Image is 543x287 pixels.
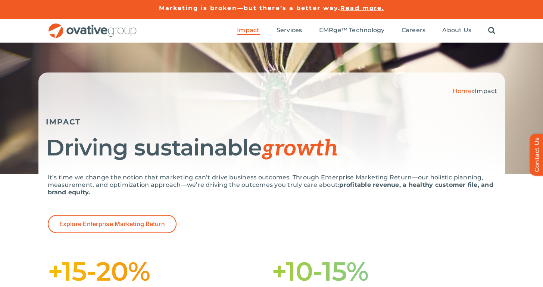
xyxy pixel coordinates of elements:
span: growth [262,135,338,162]
span: Explore Enterprise Marketing Return [59,220,165,228]
a: EMRge™ Technology [319,27,385,35]
span: » [453,87,497,95]
span: About Us [442,27,471,34]
h1: +15-20% [48,259,272,283]
strong: profitable revenue, a healthy customer file, and brand equity. [48,181,493,196]
span: EMRge™ Technology [319,27,385,34]
span: Careers [402,27,426,34]
span: Services [277,27,302,34]
span: Impact [475,87,497,95]
a: Services [277,27,302,35]
nav: Menu [237,19,495,43]
a: Read more. [340,4,384,12]
a: Home [453,87,472,95]
a: About Us [442,27,471,35]
h1: Driving sustainable [46,136,497,161]
a: Careers [402,27,426,35]
a: Impact [237,27,259,35]
p: It’s time we change the notion that marketing can’t drive business outcomes. Through Enterprise M... [48,174,496,196]
a: OG_Full_horizontal_RGB [48,22,137,30]
span: Impact [237,27,259,34]
h5: IMPACT [46,117,497,126]
a: Marketing is broken—but there’s a better way. [159,4,341,12]
a: Explore Enterprise Marketing Return [48,215,177,233]
a: Search [488,27,495,35]
h1: +10-15% [272,259,496,283]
